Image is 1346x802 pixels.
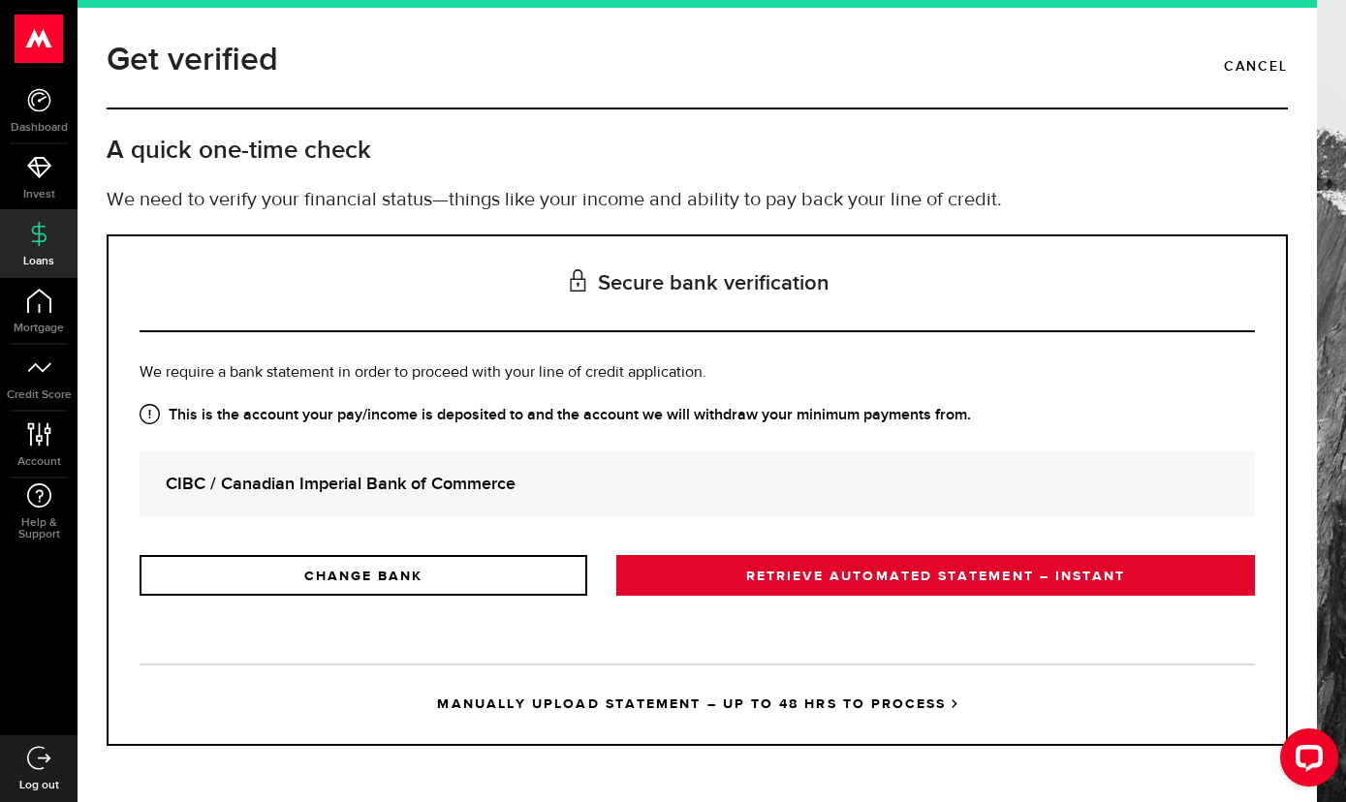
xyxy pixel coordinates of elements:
[140,365,706,381] span: We require a bank statement in order to proceed with your line of credit application.
[140,236,1255,332] h3: Secure bank verification
[107,135,1288,167] h2: A quick one-time check
[140,404,1255,427] strong: This is the account your pay/income is deposited to and the account we will withdraw your minimum...
[1265,721,1346,802] iframe: LiveChat chat widget
[1224,50,1288,83] a: Cancel
[616,555,1255,596] a: RETRIEVE AUTOMATED STATEMENT – INSTANT
[107,35,278,85] h1: Get verified
[140,555,587,596] a: CHANGE BANK
[166,471,1229,497] strong: CIBC / Canadian Imperial Bank of Commerce
[107,186,1288,215] p: We need to verify your financial status—things like your income and ability to pay back your line...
